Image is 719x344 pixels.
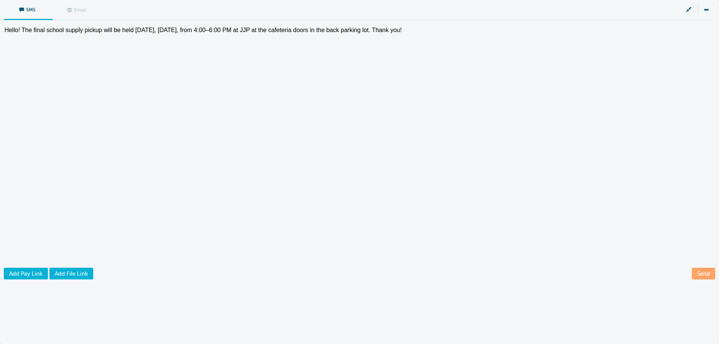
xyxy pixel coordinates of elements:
[59,0,96,19] span: Email
[692,268,715,279] a: Send
[49,268,93,279] a: Add File Link
[4,268,48,279] a: Add Pay Link
[55,271,88,277] span: Add File Link
[9,271,43,277] span: Add Pay Link
[53,0,102,20] label: This customer does not have an email address.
